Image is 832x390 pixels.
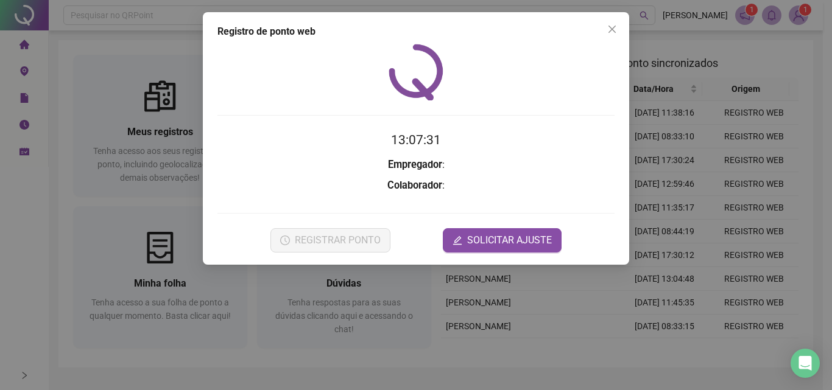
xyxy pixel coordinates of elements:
div: Open Intercom Messenger [791,349,820,378]
button: editSOLICITAR AJUSTE [443,228,562,252]
strong: Colaborador [387,179,442,191]
img: QRPoint [389,44,443,100]
div: Registro de ponto web [217,24,615,39]
strong: Empregador [388,159,442,170]
h3: : [217,178,615,193]
span: SOLICITAR AJUSTE [467,233,552,248]
h3: : [217,157,615,173]
button: Close [602,19,622,39]
span: edit [453,235,462,245]
button: REGISTRAR PONTO [270,228,390,252]
span: close [607,24,617,34]
time: 13:07:31 [391,133,441,147]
